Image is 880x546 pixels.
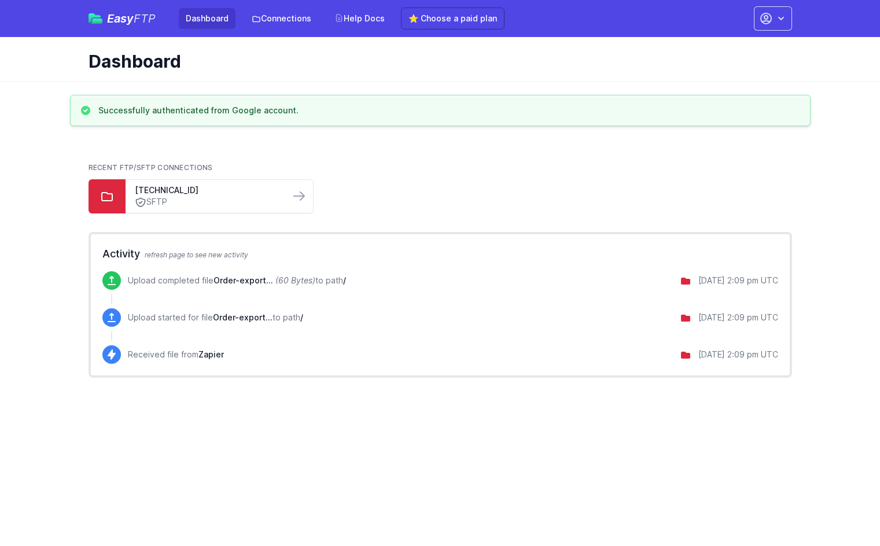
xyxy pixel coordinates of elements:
span: FTP [134,12,156,25]
a: SFTP [135,196,281,208]
span: Order-export-VAF-355033.xml [213,275,273,285]
a: ⭐ Choose a paid plan [401,8,505,29]
i: (60 Bytes) [275,275,315,285]
img: easyftp_logo.png [89,13,102,24]
a: [TECHNICAL_ID] [135,185,281,196]
h2: Recent FTP/SFTP Connections [89,163,792,172]
span: / [343,275,346,285]
p: Upload completed file to path [128,275,346,286]
span: Easy [107,13,156,24]
a: Help Docs [327,8,392,29]
span: / [300,312,303,322]
p: Received file from [128,349,224,360]
a: EasyFTP [89,13,156,24]
span: refresh page to see new activity [145,250,248,259]
h3: Successfully authenticated from Google account. [98,105,299,116]
span: Zapier [198,349,224,359]
div: [DATE] 2:09 pm UTC [698,349,778,360]
p: Upload started for file to path [128,312,303,323]
h1: Dashboard [89,51,783,72]
div: [DATE] 2:09 pm UTC [698,312,778,323]
a: Dashboard [179,8,235,29]
h2: Activity [102,246,778,262]
span: Order-export-VAF-355033.xml [213,312,273,322]
a: Connections [245,8,318,29]
div: [DATE] 2:09 pm UTC [698,275,778,286]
